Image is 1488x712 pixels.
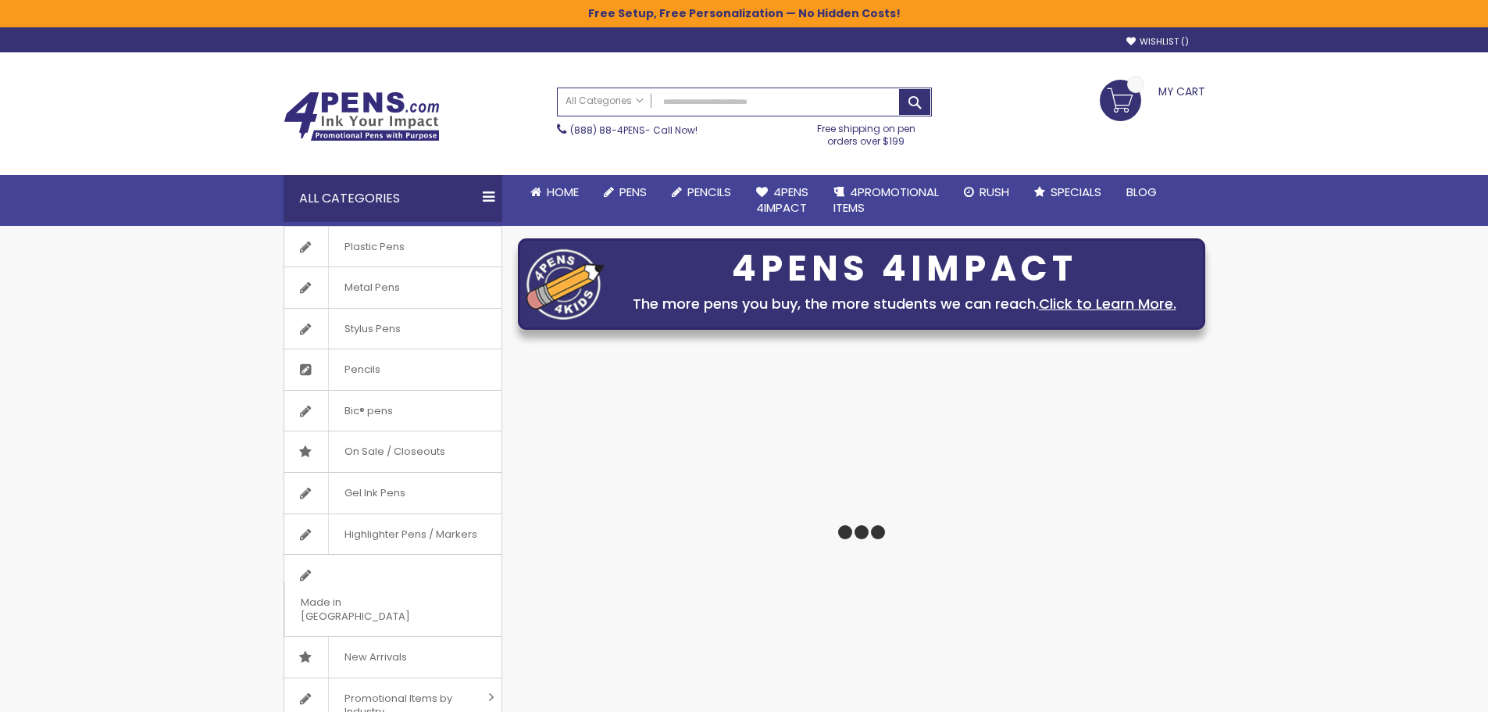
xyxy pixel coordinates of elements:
[619,184,647,200] span: Pens
[284,309,501,349] a: Stylus Pens
[801,116,932,148] div: Free shipping on pen orders over $199
[328,349,396,390] span: Pencils
[284,349,501,390] a: Pencils
[328,267,416,308] span: Metal Pens
[612,293,1197,315] div: The more pens you buy, the more students we can reach.
[284,555,501,636] a: Made in [GEOGRAPHIC_DATA]
[328,227,420,267] span: Plastic Pens
[328,473,421,513] span: Gel Ink Pens
[558,88,651,114] a: All Categories
[284,175,502,222] div: All Categories
[518,175,591,209] a: Home
[284,473,501,513] a: Gel Ink Pens
[284,227,501,267] a: Plastic Pens
[833,184,939,216] span: 4PROMOTIONAL ITEMS
[328,514,493,555] span: Highlighter Pens / Markers
[570,123,698,137] span: - Call Now!
[1051,184,1101,200] span: Specials
[951,175,1022,209] a: Rush
[566,95,644,107] span: All Categories
[744,175,821,226] a: 4Pens4impact
[284,582,462,636] span: Made in [GEOGRAPHIC_DATA]
[1039,294,1176,313] a: Click to Learn More.
[526,249,605,320] img: four_pen_logo.png
[980,184,1009,200] span: Rush
[328,431,461,472] span: On Sale / Closeouts
[284,431,501,472] a: On Sale / Closeouts
[284,514,501,555] a: Highlighter Pens / Markers
[328,637,423,678] span: New Arrivals
[1126,36,1189,48] a: Wishlist
[1114,175,1169,209] a: Blog
[547,184,579,200] span: Home
[687,184,731,200] span: Pencils
[328,391,409,431] span: Bic® pens
[284,91,440,141] img: 4Pens Custom Pens and Promotional Products
[1126,184,1157,200] span: Blog
[659,175,744,209] a: Pencils
[284,267,501,308] a: Metal Pens
[1022,175,1114,209] a: Specials
[284,637,501,678] a: New Arrivals
[612,252,1197,285] div: 4PENS 4IMPACT
[328,309,416,349] span: Stylus Pens
[591,175,659,209] a: Pens
[821,175,951,226] a: 4PROMOTIONALITEMS
[570,123,645,137] a: (888) 88-4PENS
[756,184,808,216] span: 4Pens 4impact
[284,391,501,431] a: Bic® pens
